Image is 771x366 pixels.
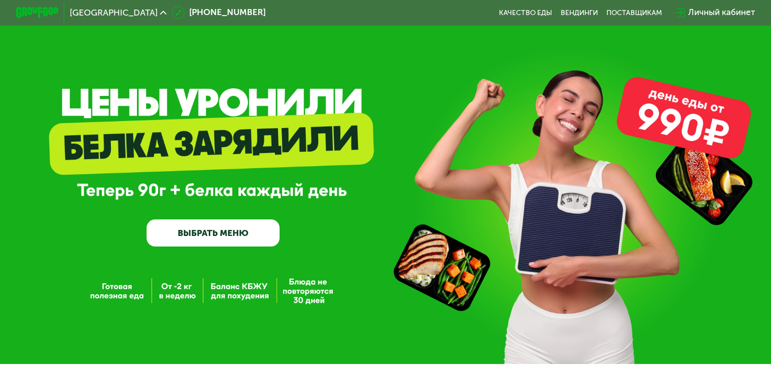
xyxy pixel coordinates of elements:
a: Качество еды [499,9,552,17]
div: поставщикам [606,9,662,17]
span: [GEOGRAPHIC_DATA] [70,9,158,17]
a: [PHONE_NUMBER] [172,6,265,19]
a: ВЫБРАТЬ МЕНЮ [147,219,280,246]
a: Вендинги [561,9,598,17]
div: Личный кабинет [688,6,755,19]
